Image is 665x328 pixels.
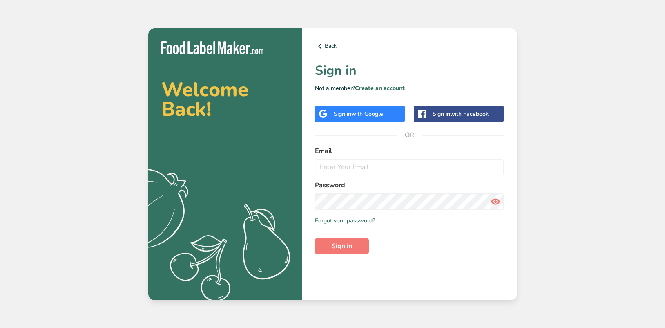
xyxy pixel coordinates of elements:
[351,110,383,118] span: with Google
[161,80,289,119] h2: Welcome Back!
[450,110,489,118] span: with Facebook
[433,110,489,118] div: Sign in
[161,41,263,55] img: Food Label Maker
[315,41,504,51] a: Back
[315,238,369,254] button: Sign in
[397,123,422,147] span: OR
[315,146,504,156] label: Email
[315,216,375,225] a: Forgot your password?
[315,159,504,175] input: Enter Your Email
[332,241,352,251] span: Sign in
[334,110,383,118] div: Sign in
[315,84,504,92] p: Not a member?
[315,61,504,81] h1: Sign in
[315,180,504,190] label: Password
[355,84,405,92] a: Create an account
